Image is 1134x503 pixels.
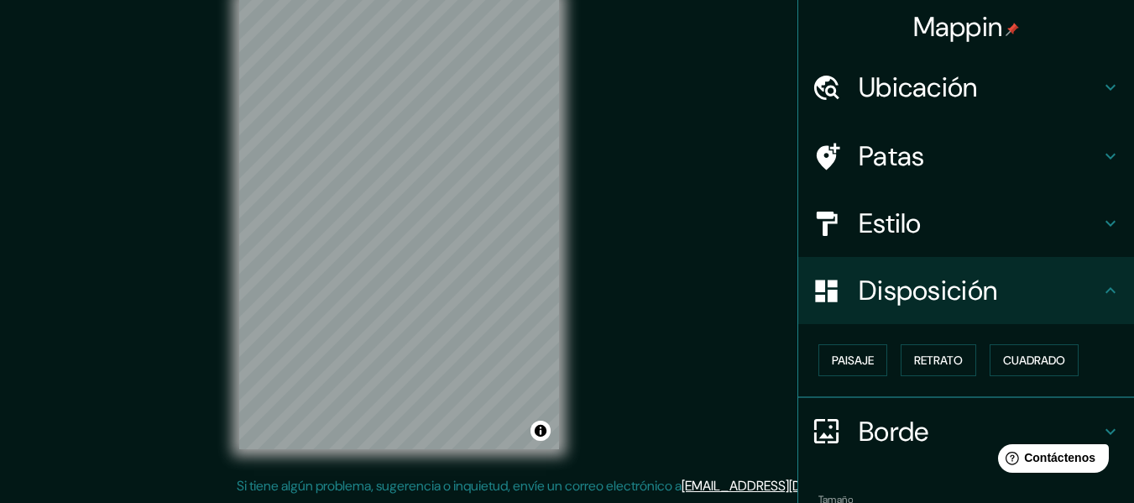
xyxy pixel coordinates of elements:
font: Borde [859,414,929,449]
font: Retrato [914,353,963,368]
div: Estilo [798,190,1134,257]
div: Disposición [798,257,1134,324]
font: Cuadrado [1003,353,1065,368]
font: Estilo [859,206,922,241]
font: Paisaje [832,353,874,368]
font: Mappin [913,9,1003,45]
button: Paisaje [818,344,887,376]
div: Patas [798,123,1134,190]
div: Borde [798,398,1134,465]
font: Patas [859,139,925,174]
iframe: Lanzador de widgets de ayuda [985,438,1116,485]
button: Cuadrado [990,344,1079,376]
font: Disposición [859,273,997,308]
a: [EMAIL_ADDRESS][DOMAIN_NAME] [682,477,889,495]
div: Ubicación [798,54,1134,121]
button: Retrato [901,344,976,376]
button: Activar o desactivar atribución [530,421,551,441]
font: Ubicación [859,70,978,105]
font: Si tiene algún problema, sugerencia o inquietud, envíe un correo electrónico a [237,477,682,495]
img: pin-icon.png [1006,23,1019,36]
